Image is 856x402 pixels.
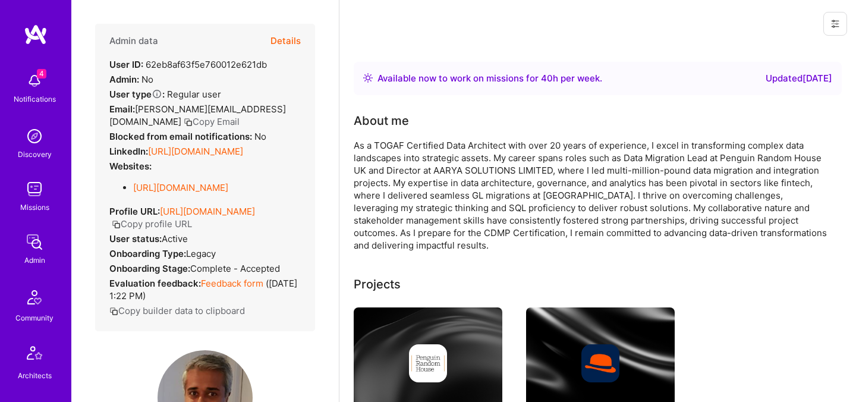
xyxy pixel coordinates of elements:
img: discovery [23,124,46,148]
button: Copy builder data to clipboard [109,304,245,317]
img: teamwork [23,177,46,201]
a: [URL][DOMAIN_NAME] [133,182,228,193]
div: Regular user [109,88,221,100]
strong: LinkedIn: [109,146,148,157]
img: Company logo [409,344,447,382]
div: Notifications [14,93,56,105]
img: logo [24,24,48,45]
div: Projects [354,275,401,293]
div: About me [354,112,409,130]
div: ( [DATE] 1:22 PM ) [109,277,301,302]
img: admin teamwork [23,230,46,254]
img: Company logo [581,344,619,382]
span: legacy [186,248,216,259]
strong: Blocked from email notifications: [109,131,254,142]
a: [URL][DOMAIN_NAME] [148,146,243,157]
div: Missions [20,201,49,213]
div: Community [15,312,53,324]
img: Availability [363,73,373,83]
div: As a TOGAF Certified Data Architect with over 20 years of experience, I excel in transforming com... [354,139,829,252]
button: Copy Email [184,115,240,128]
strong: Profile URL: [109,206,160,217]
div: Architects [18,369,52,382]
div: Discovery [18,148,52,161]
div: Available now to work on missions for h per week . [377,71,602,86]
span: [PERSON_NAME][EMAIL_ADDRESS][DOMAIN_NAME] [109,103,286,127]
i: Help [152,89,162,99]
strong: Onboarding Stage: [109,263,190,274]
a: Feedback form [201,278,263,289]
i: icon Copy [112,220,121,229]
strong: Admin: [109,74,139,85]
strong: Onboarding Type: [109,248,186,259]
img: Community [20,283,49,312]
span: 40 [541,73,553,84]
i: icon Copy [184,118,193,127]
strong: Email: [109,103,135,115]
strong: Evaluation feedback: [109,278,201,289]
div: No [109,73,153,86]
a: [URL][DOMAIN_NAME] [160,206,255,217]
strong: Websites: [109,161,152,172]
span: Active [162,233,188,244]
img: Architects [20,341,49,369]
span: 4 [37,69,46,78]
h4: Admin data [109,36,158,46]
strong: User status: [109,233,162,244]
div: Admin [24,254,45,266]
i: icon Copy [109,307,118,316]
button: Details [270,24,301,58]
div: Updated [DATE] [766,71,832,86]
span: Complete - Accepted [190,263,280,274]
strong: User ID: [109,59,143,70]
button: Copy profile URL [112,218,192,230]
div: 62eb8af63f5e760012e621db [109,58,267,71]
strong: User type : [109,89,165,100]
div: No [109,130,266,143]
img: bell [23,69,46,93]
